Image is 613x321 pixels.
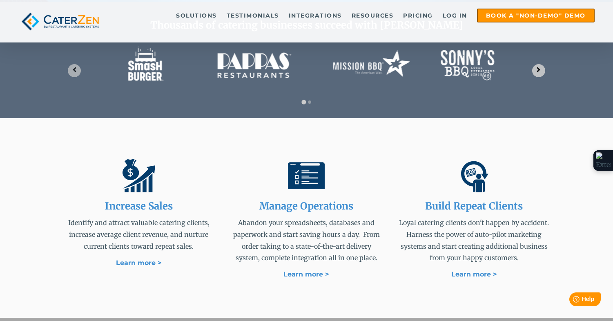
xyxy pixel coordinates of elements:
[348,9,398,22] a: Resources
[61,201,216,212] h2: Increase Sales
[111,36,503,93] img: caterzen-client-logos-1
[301,100,306,104] button: Go to slide 1
[120,157,157,194] img: Increase catering sales
[285,9,346,22] a: Integrations
[283,270,329,278] a: Learn more >
[477,9,595,22] a: Book a "Non-Demo" Demo
[397,201,552,212] h2: Build Repeat Clients
[116,259,162,267] a: Learn more >
[229,201,384,212] h2: Manage Operations
[288,157,325,194] img: Manage catering opertions
[451,270,497,278] a: Learn more >
[229,217,384,264] p: Abandon your spreadsheets, databases and paperwork and start saving hours a day. From order takin...
[397,217,552,264] p: Loyal catering clients don't happen by accident. Harness the power of auto-pilot marketing system...
[596,152,611,169] img: Extension Icon
[172,9,221,22] a: Solutions
[456,157,493,194] img: Build repeat catering clients
[18,9,102,34] img: caterzen
[61,217,216,252] p: Identify and attract valuable catering clients, increase average client revenue, and nurture curr...
[61,36,552,105] section: Image carousel with 2 slides.
[540,289,604,312] iframe: Help widget launcher
[298,98,316,105] div: Select a slide to show
[399,9,437,22] a: Pricing
[223,9,283,22] a: Testimonials
[68,64,81,77] button: Go to last slide
[308,100,311,104] button: Go to slide 2
[117,9,595,22] div: Navigation Menu
[532,64,545,77] button: Next slide
[61,36,552,93] div: 1 of 2
[439,9,471,22] a: Log in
